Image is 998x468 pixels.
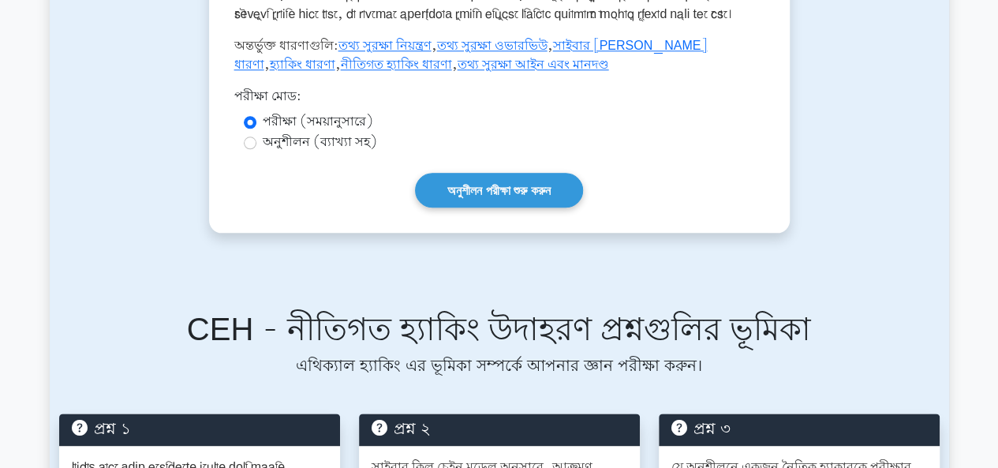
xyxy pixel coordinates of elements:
a: তথ্য সুরক্ষা নিয়ন্ত্রণ [338,37,432,55]
font: পরীক্ষা (সময়ানুসারে) [263,113,373,131]
font: প্রশ্ন ৩ [693,418,731,440]
a: হ্যাকিং ধারণা [270,56,335,74]
a: তথ্য সুরক্ষা আইন এবং মানদণ্ড [458,56,609,74]
font: অনুশীলন পরীক্ষা শুরু করুন [447,184,550,197]
font: , [335,56,341,74]
font: প্রশ্ন ১ [94,418,131,440]
font: এথিক্যাল হ্যাকিং এর ভূমিকা সম্পর্কে আপনার জ্ঞান পরীক্ষা করুন। [296,355,702,377]
font: , [548,37,553,55]
font: অনুশীলন (ব্যাখ্যা সহ) [263,133,377,152]
a: অনুশীলন পরীক্ষা শুরু করুন [415,173,582,207]
font: CEH - নীতিগত হ্যাকিং উদাহরণ প্রশ্নগুলির ভূমিকা [187,309,811,354]
a: তথ্য সুরক্ষা ওভারভিউ [437,37,548,55]
a: নীতিগত হ্যাকিং ধারণা [341,56,452,74]
a: সাইবার [PERSON_NAME] ধারণা [234,37,708,74]
font: প্রশ্ন ২ [394,418,431,440]
font: পরীক্ষা মোড: [234,88,301,106]
font: , [432,37,437,55]
font: , [264,56,270,74]
font: অন্তর্ভুক্ত ধারণাগুলি: [234,37,338,55]
font: , [452,56,458,74]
